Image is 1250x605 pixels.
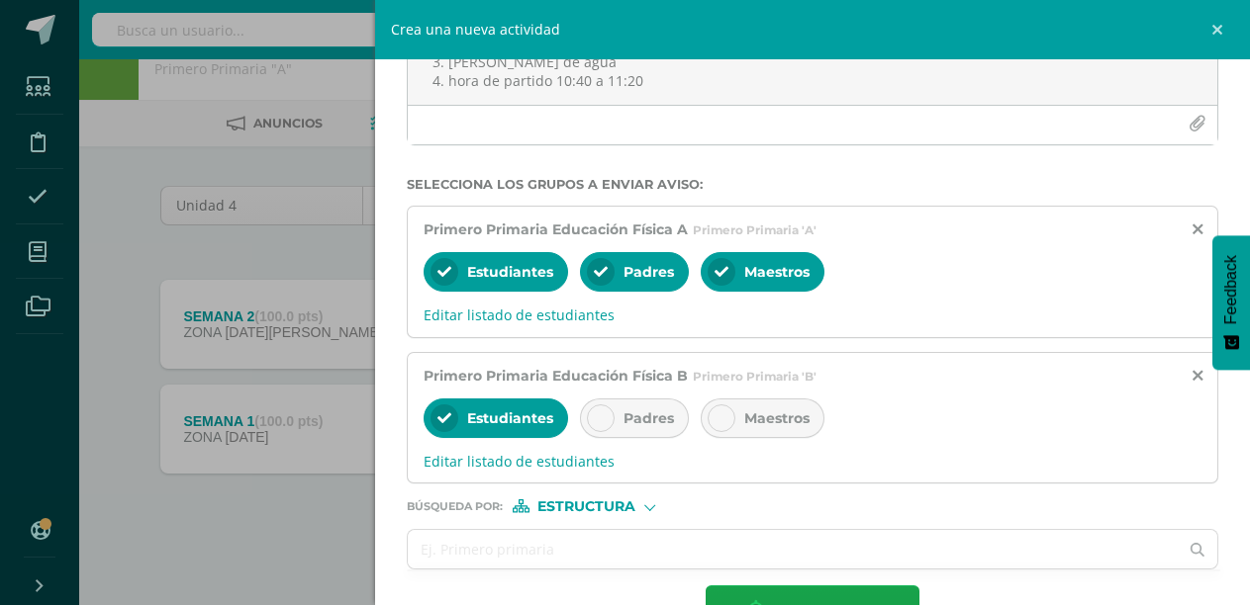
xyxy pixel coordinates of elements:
[424,452,1202,471] span: Editar listado de estudiantes
[744,263,810,281] span: Maestros
[407,177,1218,192] label: Selecciona los grupos a enviar aviso :
[744,409,810,427] span: Maestros
[424,367,688,385] span: Primero Primaria Educación Física B
[407,501,503,512] span: Búsqueda por :
[467,263,553,281] span: Estudiantes
[424,220,688,238] span: Primero Primaria Educación Física A
[424,305,1202,324] span: Editar listado de estudiantes
[1222,255,1240,324] span: Feedback
[624,263,674,281] span: Padres
[467,409,553,427] span: Estudiantes
[693,369,817,384] span: Primero Primaria 'B'
[693,222,817,237] span: Primero Primaria 'A'
[408,530,1179,568] input: Ej. Primero primaria
[513,499,661,513] div: [object Object]
[1212,235,1250,370] button: Feedback - Mostrar encuesta
[624,409,674,427] span: Padres
[537,501,635,512] span: Estructura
